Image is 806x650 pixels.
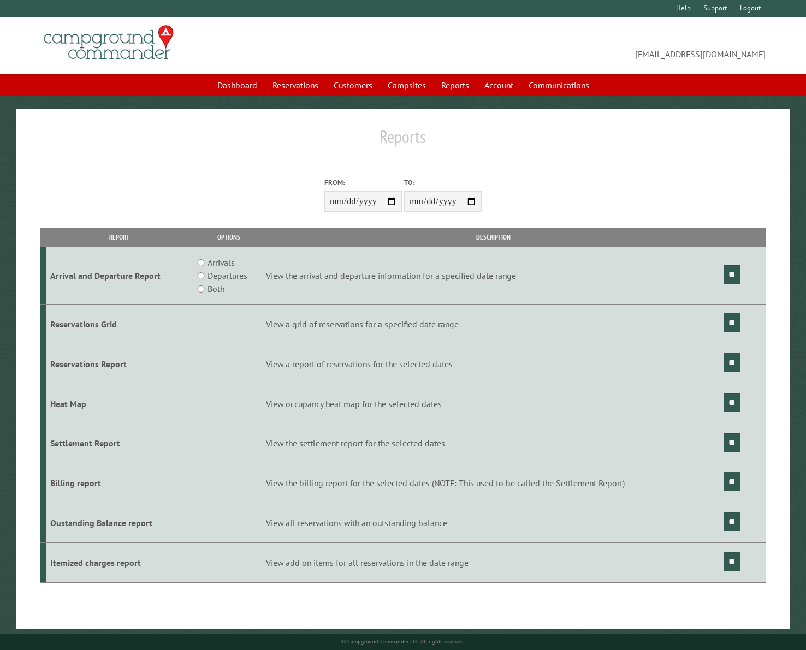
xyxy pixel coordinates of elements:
a: Communications [522,75,596,96]
td: View a grid of reservations for a specified date range [264,305,722,344]
label: Departures [208,269,247,282]
a: Dashboard [211,75,264,96]
td: View the billing report for the selected dates (NOTE: This used to be called the Settlement Report) [264,463,722,503]
a: Reports [435,75,476,96]
td: Heat Map [46,384,193,424]
td: Oustanding Balance report [46,503,193,543]
td: Settlement Report [46,424,193,463]
label: Arrivals [208,256,235,269]
td: View the arrival and departure information for a specified date range [264,247,722,305]
td: View a report of reservations for the selected dates [264,344,722,384]
img: Campground Commander [40,21,177,64]
th: Report [46,228,193,247]
label: To: [404,177,482,188]
small: © Campground Commander LLC. All rights reserved. [341,638,465,645]
th: Options [193,228,264,247]
td: Reservations Report [46,344,193,384]
h1: Reports [40,126,766,156]
td: View the settlement report for the selected dates [264,424,722,463]
a: Campsites [381,75,432,96]
td: View add on items for all reservations in the date range [264,542,722,582]
td: View all reservations with an outstanding balance [264,503,722,543]
td: Itemized charges report [46,542,193,582]
td: Arrival and Departure Report [46,247,193,305]
label: From: [324,177,402,188]
td: Billing report [46,463,193,503]
a: Reservations [266,75,325,96]
th: Description [264,228,722,247]
td: View occupancy heat map for the selected dates [264,384,722,424]
label: Both [208,282,224,295]
a: Customers [327,75,379,96]
a: Account [478,75,520,96]
span: [EMAIL_ADDRESS][DOMAIN_NAME] [403,30,766,61]
td: Reservations Grid [46,305,193,344]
